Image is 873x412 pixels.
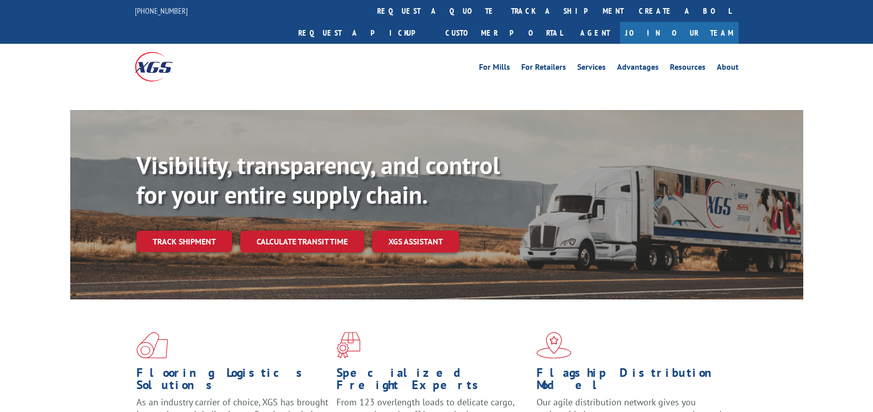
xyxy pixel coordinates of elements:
a: For Mills [479,63,510,74]
img: xgs-icon-total-supply-chain-intelligence-red [136,332,168,359]
a: Customer Portal [438,22,570,44]
h1: Specialized Freight Experts [336,367,529,396]
img: xgs-icon-focused-on-flooring-red [336,332,360,359]
a: [PHONE_NUMBER] [135,6,188,16]
a: Agent [570,22,620,44]
a: Advantages [617,63,659,74]
a: For Retailers [521,63,566,74]
a: About [717,63,739,74]
a: Track shipment [136,231,232,252]
img: xgs-icon-flagship-distribution-model-red [537,332,572,359]
a: Services [577,63,606,74]
h1: Flooring Logistics Solutions [136,367,329,396]
b: Visibility, transparency, and control for your entire supply chain. [136,149,500,210]
a: Request a pickup [291,22,438,44]
h1: Flagship Distribution Model [537,367,729,396]
a: Join Our Team [620,22,739,44]
a: Calculate transit time [240,231,364,253]
a: Resources [670,63,706,74]
a: XGS ASSISTANT [372,231,459,253]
